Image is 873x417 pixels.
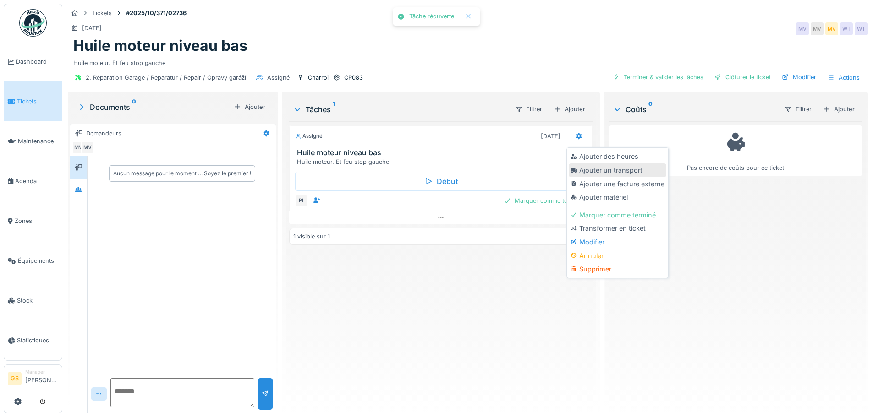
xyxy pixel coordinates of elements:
div: Coûts [613,104,777,115]
li: GS [8,372,22,385]
div: Pas encore de coûts pour ce ticket [615,130,856,172]
div: Assigné [267,73,290,82]
div: 1 visible sur 1 [293,232,330,241]
sup: 0 [648,104,653,115]
div: Clôturer le ticket [711,71,774,83]
strong: #2025/10/371/02736 [122,9,190,17]
div: Filtrer [780,103,816,116]
div: Transformer en ticket [569,222,666,235]
div: Huile moteur. Et feu stop gauche [297,157,588,166]
div: Ajouter [819,103,858,115]
div: Ajouter [550,103,589,115]
div: Tâche réouverte [409,13,454,21]
div: Tâches [293,104,507,115]
div: Charroi [308,73,329,82]
div: MV [796,22,809,35]
div: Marquer comme terminé [569,208,666,222]
h1: Huile moteur niveau bas [73,37,247,54]
div: Annuler [569,249,666,263]
div: Tickets [92,9,112,17]
div: Huile moteur. Et feu stop gauche [73,55,862,67]
li: [PERSON_NAME] [25,368,58,388]
div: Début [295,172,586,191]
img: Badge_color-CXgf-gQk.svg [19,9,47,37]
span: Maintenance [18,137,58,146]
span: Dashboard [16,57,58,66]
div: MV [811,22,824,35]
div: MV [825,22,838,35]
div: CP083 [344,73,363,82]
div: Marquer comme terminé [500,195,587,207]
h3: Huile moteur niveau bas [297,148,588,157]
div: Ajouter une facture externe [569,177,666,191]
div: Modifier [569,235,666,249]
div: PL [295,195,308,207]
span: Tickets [17,97,58,106]
div: Supprimer [569,262,666,276]
div: [DATE] [541,132,560,141]
span: Statistiques [17,336,58,345]
sup: 0 [132,102,136,113]
div: Documents [77,102,230,113]
div: Assigné [295,132,323,140]
div: Actions [824,71,864,84]
span: Équipements [18,256,58,265]
div: Ajouter un transport [569,163,666,177]
div: Ajouter des heures [569,150,666,163]
div: Ajouter [230,101,269,113]
div: WT [855,22,868,35]
div: Aucun message pour le moment … Soyez le premier ! [113,169,251,178]
div: 2. Réparation Garage / Reparatur / Repair / Opravy garáží [86,73,246,82]
div: Demandeurs [86,129,121,138]
div: MV [81,141,94,154]
div: Filtrer [511,103,546,116]
div: Modifier [778,71,820,83]
div: [DATE] [82,24,102,32]
div: MV [72,141,85,154]
span: Stock [17,296,58,305]
div: WT [840,22,853,35]
span: Zones [15,217,58,225]
sup: 1 [333,104,335,115]
span: Agenda [15,177,58,185]
div: Terminer & valider les tâches [609,71,707,83]
div: Ajouter matériel [569,190,666,204]
div: Manager [25,368,58,375]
